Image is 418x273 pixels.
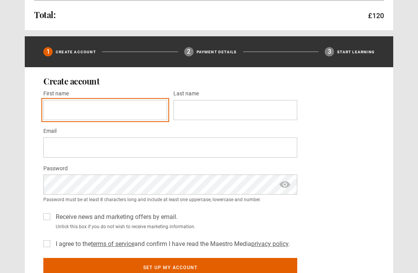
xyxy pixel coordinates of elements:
a: privacy policy [251,240,288,248]
span: show password [279,175,291,195]
p: £120 [368,10,384,21]
p: Create Account [56,49,96,55]
small: Password must be at least 8 characters long and include at least one uppercase, lowercase and num... [43,196,297,203]
a: terms of service [91,240,134,248]
h2: Create account [43,76,375,86]
div: 2 [184,47,194,56]
label: Email [43,127,57,136]
div: 1 [43,47,53,56]
label: Password [43,164,68,173]
p: Start learning [337,49,375,55]
label: Receive news and marketing offers by email. [53,212,178,222]
label: Last name [173,89,199,98]
p: Payment details [197,49,237,55]
div: 3 [325,47,334,56]
h2: Total: [34,10,55,19]
label: I agree to the and confirm I have read the Maestro Media . [53,239,290,249]
small: Untick this box if you do not wish to receive marketing information. [53,223,297,230]
label: First name [43,89,69,98]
